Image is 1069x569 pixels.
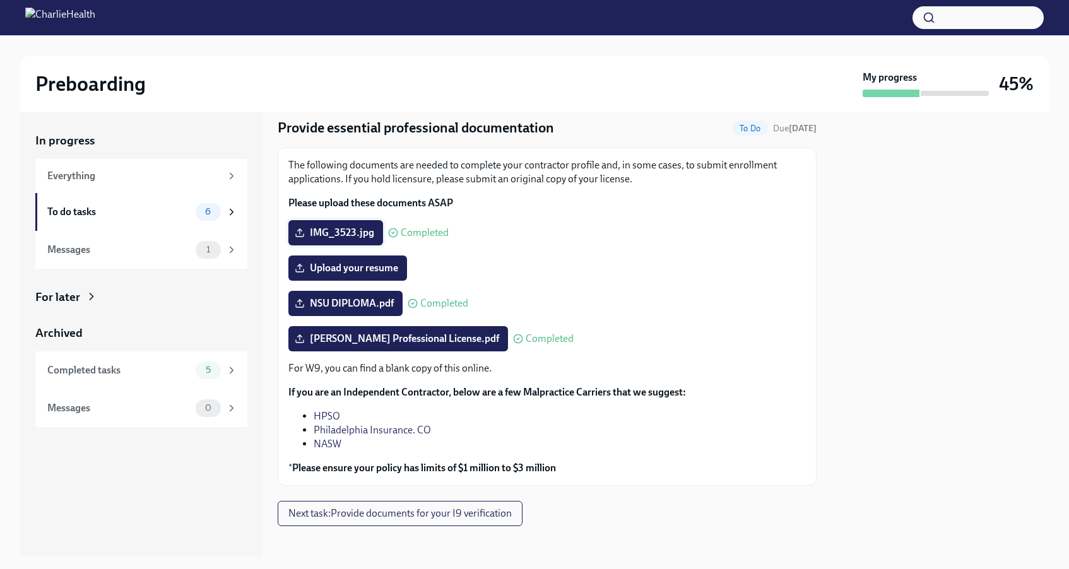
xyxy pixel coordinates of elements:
h2: Preboarding [35,71,146,97]
span: IMG_3523.jpg [297,226,374,239]
span: NSU DIPLOMA.pdf [297,297,394,310]
a: Archived [35,325,247,341]
span: Completed [526,334,574,344]
div: Messages [47,243,191,257]
p: For W9, you can find a blank copy of this online. [288,361,806,375]
span: [PERSON_NAME] Professional License.pdf [297,332,499,345]
span: 5 [198,365,218,375]
span: To Do [732,124,768,133]
strong: Please upload these documents ASAP [288,197,453,209]
label: NSU DIPLOMA.pdf [288,291,403,316]
span: 1 [199,245,218,254]
div: Messages [47,401,191,415]
strong: My progress [863,71,917,85]
a: To do tasks6 [35,193,247,231]
div: Completed tasks [47,363,191,377]
div: To do tasks [47,205,191,219]
a: Messages0 [35,389,247,427]
p: The following documents are needed to complete your contractor profile and, in some cases, to sub... [288,158,806,186]
span: Due [773,123,817,134]
span: Completed [420,298,468,308]
strong: [DATE] [789,123,817,134]
h3: 45% [999,73,1034,95]
strong: Please ensure your policy has limits of $1 million to $3 million [292,462,556,474]
span: September 28th, 2025 09:00 [773,122,817,134]
a: Everything [35,159,247,193]
strong: If you are an Independent Contractor, below are a few Malpractice Carriers that we suggest: [288,386,686,398]
a: Completed tasks5 [35,351,247,389]
h4: Provide essential professional documentation [278,119,554,138]
a: Philadelphia Insurance. CO [314,424,431,436]
div: For later [35,289,80,305]
label: IMG_3523.jpg [288,220,383,245]
button: Next task:Provide documents for your I9 verification [278,501,523,526]
a: NASW [314,438,341,450]
label: [PERSON_NAME] Professional License.pdf [288,326,508,351]
img: CharlieHealth [25,8,95,28]
span: 0 [198,403,219,413]
span: Next task : Provide documents for your I9 verification [288,507,512,520]
a: In progress [35,132,247,149]
a: For later [35,289,247,305]
span: Completed [401,228,449,238]
div: Everything [47,169,221,183]
span: Upload your resume [297,262,398,274]
label: Upload your resume [288,255,407,281]
span: 6 [198,207,218,216]
a: HPSO [314,410,340,422]
a: Messages1 [35,231,247,269]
